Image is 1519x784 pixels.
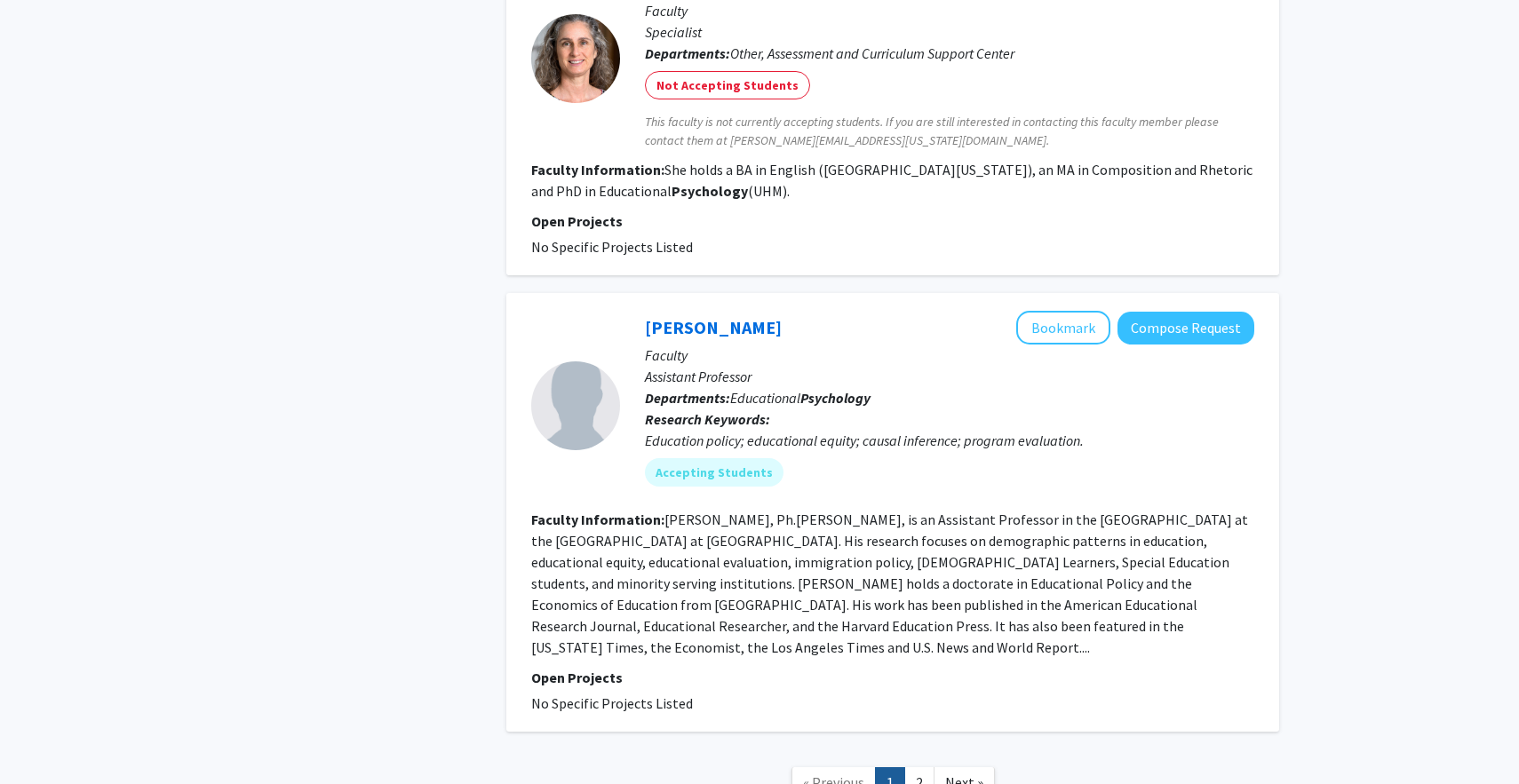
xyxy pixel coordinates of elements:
[531,694,693,712] span: No Specific Projects Listed
[645,316,782,338] a: [PERSON_NAME]
[13,704,76,771] iframe: Chat
[645,44,730,62] b: Departments:
[531,238,693,256] span: No Specific Projects Listed
[800,389,871,407] b: Psychology
[645,21,1254,43] p: Specialist
[531,161,664,178] b: Faculty Information:
[730,44,1014,62] span: Other, Assessment and Curriculum Support Center
[645,458,783,487] mat-chip: Accepting Students
[531,161,1253,200] fg-read-more: She holds a BA in English ([GEOGRAPHIC_DATA][US_STATE]), an MA in Composition and Rhetoric and Ph...
[645,344,1254,366] p: Faculty
[531,511,1248,656] fg-read-more: [PERSON_NAME], Ph.[PERSON_NAME], is an Assistant Professor in the [GEOGRAPHIC_DATA] at the [GEOGR...
[531,511,664,528] b: Faculty Information:
[645,389,730,407] b: Departments:
[1016,311,1110,344] button: Add Mark Murphy to Bookmarks
[730,389,871,407] span: Educational
[645,410,770,428] b: Research Keywords:
[645,113,1254,150] span: This faculty is not currently accepting students. If you are still interested in contacting this ...
[645,430,1254,451] div: Education policy; educational equity; causal inference; program evaluation.
[672,182,748,200] b: Psychology
[531,667,1254,688] p: Open Projects
[645,71,810,99] mat-chip: Not Accepting Students
[1117,312,1254,344] button: Compose Request to Mark Murphy
[645,366,1254,387] p: Assistant Professor
[531,210,1254,232] p: Open Projects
